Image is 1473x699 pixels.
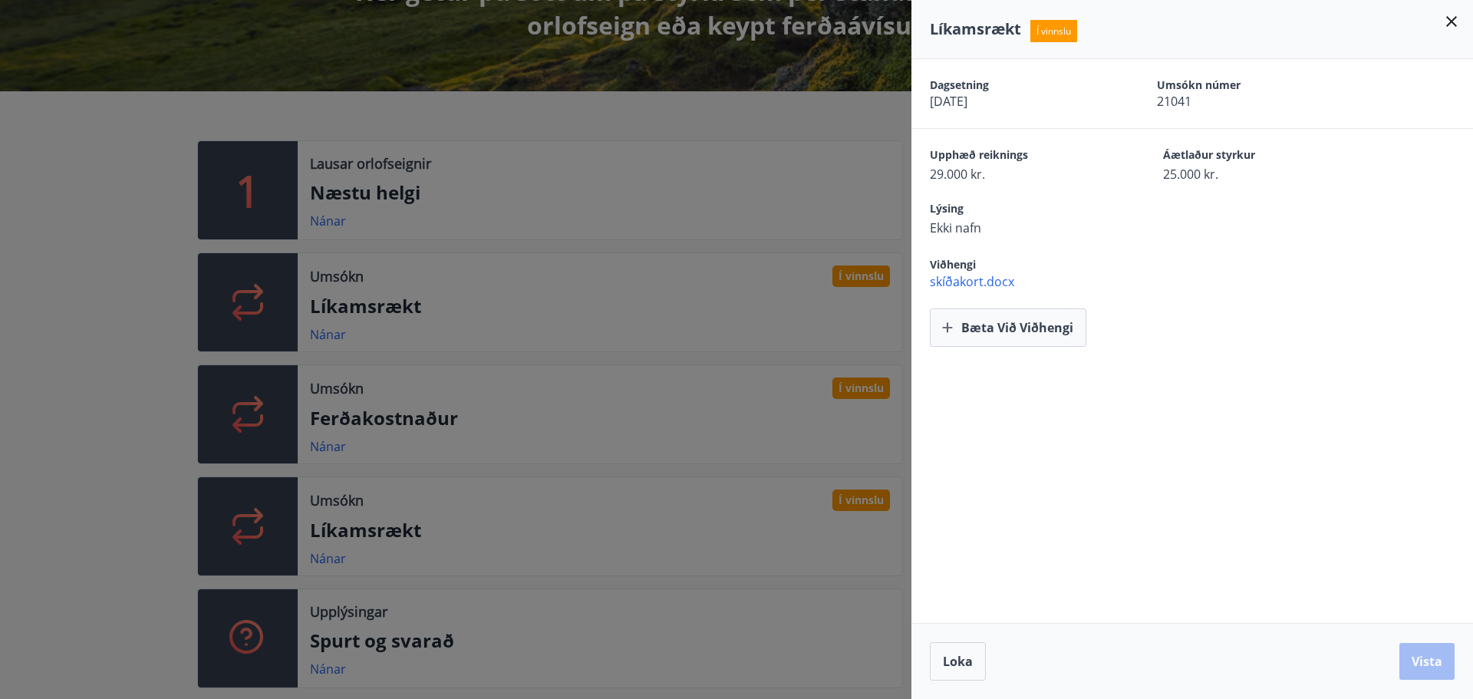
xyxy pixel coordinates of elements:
[930,77,1103,93] span: Dagsetning
[930,166,1109,183] span: 29.000 kr.
[1163,166,1343,183] span: 25.000 kr.
[930,273,1473,290] span: skíðakort.docx
[1030,20,1077,42] span: Í vinnslu
[930,93,1103,110] span: [DATE]
[930,201,1109,219] span: Lýsing
[930,257,976,272] span: Viðhengi
[930,147,1109,166] span: Upphæð reiknings
[930,642,986,681] button: Loka
[1163,147,1343,166] span: Áætlaður styrkur
[1157,77,1330,93] span: Umsókn númer
[943,653,973,670] span: Loka
[930,219,1109,236] span: Ekki nafn
[930,18,1021,39] span: Líkamsrækt
[1157,93,1330,110] span: 21041
[930,308,1086,347] button: Bæta við viðhengi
